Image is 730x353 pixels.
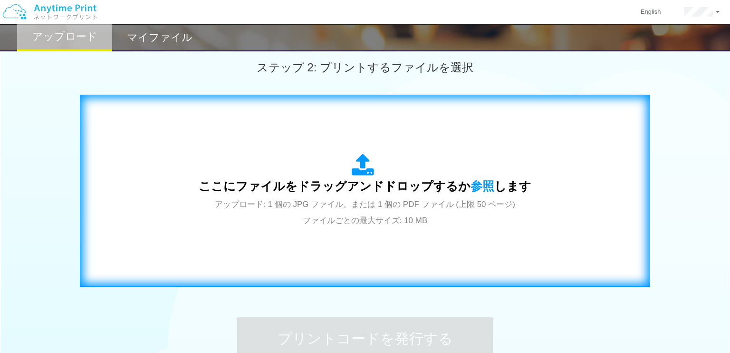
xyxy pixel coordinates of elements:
span: アップロード: 1 個の JPG ファイル、または 1 個の PDF ファイル (上限 50 ページ) ファイルごとの最大サイズ: 10 MB [215,200,515,225]
span: ステップ 2: プリントするファイルを選択 [257,61,473,74]
h2: アップロード [32,31,97,42]
span: ここにファイルをドラッグアンドドロップするか します [199,179,531,193]
h2: マイファイル [127,32,192,43]
span: 参照 [471,179,494,193]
